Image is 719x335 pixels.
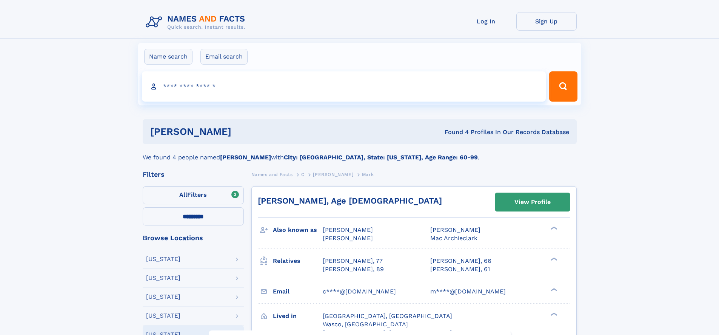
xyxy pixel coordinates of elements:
[516,12,577,31] a: Sign Up
[273,310,323,323] h3: Lived in
[146,294,180,300] div: [US_STATE]
[273,224,323,236] h3: Also known as
[144,49,192,65] label: Name search
[258,196,442,205] a: [PERSON_NAME], Age [DEMOGRAPHIC_DATA]
[549,71,577,102] button: Search Button
[143,235,244,241] div: Browse Locations
[146,275,180,281] div: [US_STATE]
[313,172,353,177] span: [PERSON_NAME]
[456,12,516,31] a: Log In
[514,193,551,211] div: View Profile
[549,312,558,316] div: ❯
[200,49,248,65] label: Email search
[220,154,271,161] b: [PERSON_NAME]
[430,257,491,265] a: [PERSON_NAME], 66
[323,226,373,233] span: [PERSON_NAME]
[143,186,244,204] label: Filters
[549,226,558,231] div: ❯
[323,257,383,265] a: [PERSON_NAME], 77
[323,235,373,242] span: [PERSON_NAME]
[150,127,338,136] h1: [PERSON_NAME]
[284,154,478,161] b: City: [GEOGRAPHIC_DATA], State: [US_STATE], Age Range: 60-99
[323,312,452,320] span: [GEOGRAPHIC_DATA], [GEOGRAPHIC_DATA]
[143,12,251,32] img: Logo Names and Facts
[143,171,244,178] div: Filters
[549,256,558,261] div: ❯
[179,191,187,198] span: All
[301,170,305,179] a: C
[549,287,558,292] div: ❯
[143,144,577,162] div: We found 4 people named with .
[142,71,546,102] input: search input
[430,235,477,242] span: Mac Archieclark
[146,313,180,319] div: [US_STATE]
[430,226,480,233] span: [PERSON_NAME]
[273,285,323,298] h3: Email
[313,170,353,179] a: [PERSON_NAME]
[362,172,374,177] span: Mark
[338,128,569,136] div: Found 4 Profiles In Our Records Database
[273,255,323,267] h3: Relatives
[146,256,180,262] div: [US_STATE]
[251,170,293,179] a: Names and Facts
[495,193,570,211] a: View Profile
[323,321,408,328] span: Wasco, [GEOGRAPHIC_DATA]
[323,265,384,273] a: [PERSON_NAME], 89
[301,172,305,177] span: C
[430,265,490,273] a: [PERSON_NAME], 61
